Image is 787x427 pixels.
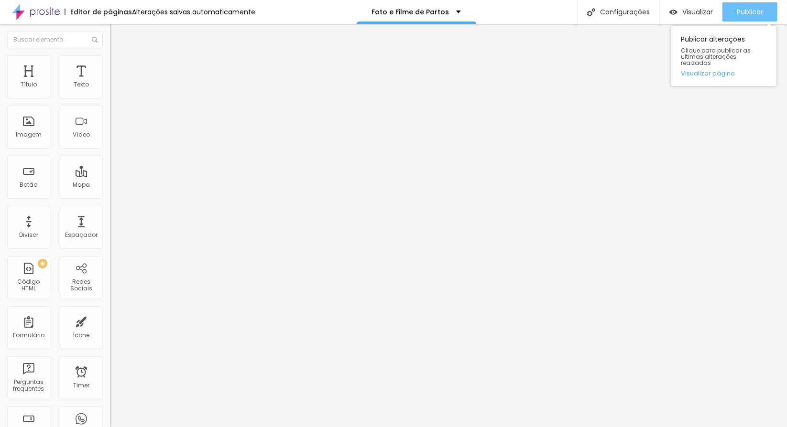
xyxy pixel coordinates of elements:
[65,232,98,238] div: Espaçador
[737,8,763,16] span: Publicar
[669,8,678,16] img: view-1.svg
[16,131,42,138] div: Imagem
[722,2,777,21] button: Publicar
[62,278,100,292] div: Redes Sociais
[13,332,44,339] div: Formulário
[671,26,776,86] div: Publicar alterações
[74,81,89,88] div: Texto
[65,9,132,15] div: Editor de páginas
[110,24,787,427] iframe: Editor
[660,2,722,21] button: Visualizar
[73,131,90,138] div: Vídeo
[73,181,90,188] div: Mapa
[92,37,98,43] img: Icone
[10,278,47,292] div: Código HTML
[20,181,38,188] div: Botão
[681,70,767,76] a: Visualizar página
[132,9,255,15] div: Alterações salvas automaticamente
[73,382,89,389] div: Timer
[10,379,47,393] div: Perguntas frequentes
[21,81,37,88] div: Título
[372,9,449,15] p: Foto e Filme de Partos
[73,332,90,339] div: Ícone
[587,8,595,16] img: Icone
[681,47,767,66] span: Clique para publicar as ultimas alterações reaizadas
[19,232,38,238] div: Divisor
[7,31,103,48] input: Buscar elemento
[682,8,713,16] span: Visualizar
